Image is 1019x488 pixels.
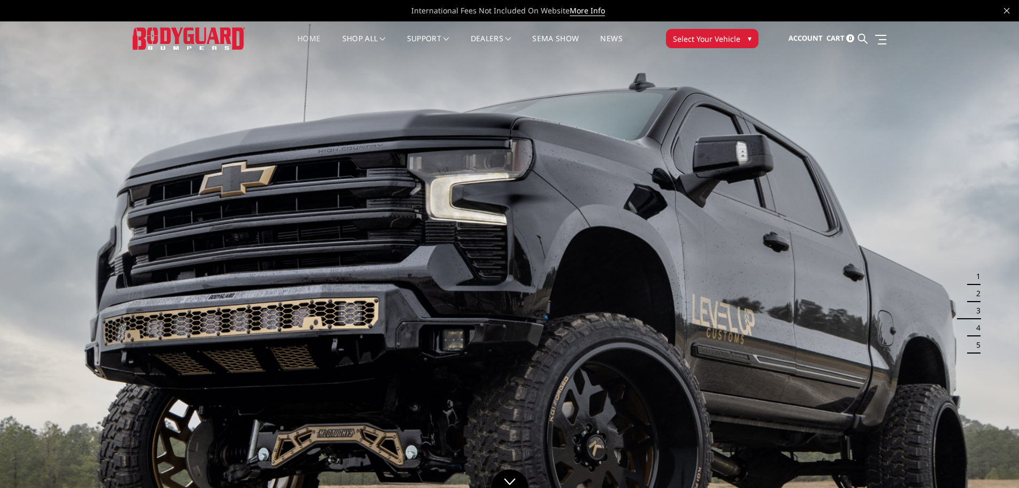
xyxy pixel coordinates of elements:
iframe: Chat Widget [966,437,1019,488]
img: BODYGUARD BUMPERS [133,27,245,49]
a: More Info [570,5,605,16]
a: shop all [342,35,386,56]
a: Cart 0 [826,24,854,53]
button: 2 of 5 [970,285,980,302]
button: Select Your Vehicle [666,29,758,48]
a: Home [297,35,320,56]
a: Dealers [471,35,511,56]
span: ▾ [748,33,752,44]
button: 1 of 5 [970,268,980,285]
span: Cart [826,33,845,43]
span: Account [788,33,823,43]
a: News [600,35,622,56]
button: 4 of 5 [970,319,980,336]
span: Select Your Vehicle [673,33,740,44]
a: Click to Down [491,469,528,488]
a: Support [407,35,449,56]
a: Account [788,24,823,53]
span: 0 [846,34,854,42]
button: 5 of 5 [970,336,980,354]
a: SEMA Show [532,35,579,56]
button: 3 of 5 [970,302,980,319]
